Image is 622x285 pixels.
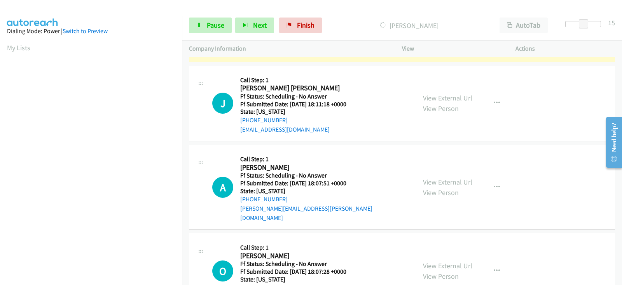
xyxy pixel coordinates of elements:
a: View Person [423,188,459,197]
h2: [PERSON_NAME] [PERSON_NAME] [240,84,356,93]
h5: Ff Submitted Date: [DATE] 18:07:51 +0000 [240,179,409,187]
a: View External Url [423,93,472,102]
h5: Ff Submitted Date: [DATE] 18:07:28 +0000 [240,268,356,276]
h5: State: [US_STATE] [240,108,356,116]
p: Actions [515,44,615,53]
p: View [402,44,501,53]
a: Pause [189,18,232,33]
h1: A [212,177,233,198]
div: The call is yet to be attempted [212,260,233,281]
h5: State: [US_STATE] [240,276,356,283]
button: AutoTab [500,18,548,33]
h1: O [212,260,233,281]
a: [EMAIL_ADDRESS][DOMAIN_NAME] [240,126,330,133]
a: My Lists [7,43,30,52]
h5: Ff Status: Scheduling - No Answer [240,172,409,179]
h5: Ff Status: Scheduling - No Answer [240,260,356,268]
div: The call is yet to be attempted [212,177,233,198]
a: View Person [423,104,459,113]
h5: Call Step: 1 [240,76,356,84]
iframe: Resource Center [599,111,622,173]
a: Switch to Preview [63,27,108,35]
div: Dialing Mode: Power | [7,26,175,36]
h5: State: [US_STATE] [240,187,409,195]
span: Pause [207,21,224,30]
h2: [PERSON_NAME] [240,252,356,260]
span: Finish [297,21,314,30]
h2: [PERSON_NAME] [240,163,356,172]
h5: Call Step: 1 [240,155,409,163]
h5: Ff Status: Scheduling - No Answer [240,93,356,100]
div: 15 [608,18,615,28]
span: Next [253,21,267,30]
h5: Ff Submitted Date: [DATE] 18:11:18 +0000 [240,100,356,108]
p: Company Information [189,44,388,53]
h1: J [212,93,233,114]
a: View External Url [423,178,472,186]
a: View External Url [423,261,472,270]
a: [PERSON_NAME][EMAIL_ADDRESS][PERSON_NAME][DOMAIN_NAME] [240,205,372,222]
p: [PERSON_NAME] [332,20,486,31]
a: [PHONE_NUMBER] [240,116,288,124]
button: Next [235,18,274,33]
a: Finish [279,18,322,33]
h5: Call Step: 1 [240,244,356,252]
a: View Person [423,272,459,281]
a: [PHONE_NUMBER] [240,195,288,203]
